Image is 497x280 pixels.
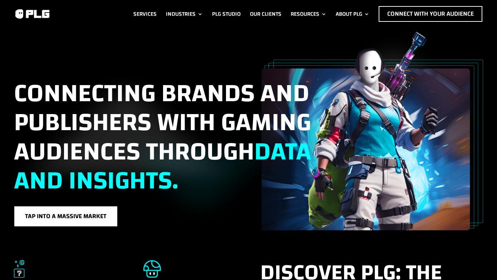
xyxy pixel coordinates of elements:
a: PLG Studio [212,6,241,22]
a: Services [133,6,157,22]
img: Brand Synergy [14,260,25,278]
a: About PLG [336,6,369,22]
span: data and insights. [14,128,311,204]
a: Industries [166,6,203,22]
a: Tap into a massive market [14,206,118,227]
a: Connect with Your Audience [379,6,482,22]
a: Our Clients [250,6,281,22]
iframe: Chat Widget [461,246,497,280]
span: Connecting brands and publishers with gaming audiences through [14,70,311,204]
a: Resources [291,6,326,22]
